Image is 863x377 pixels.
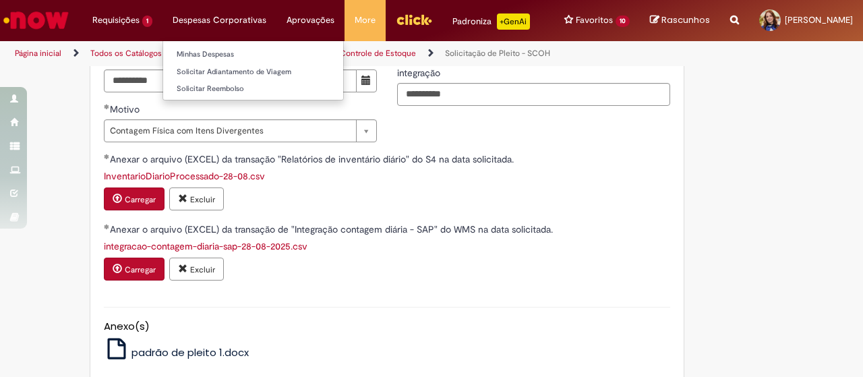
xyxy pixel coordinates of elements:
[616,16,630,27] span: 10
[110,120,349,142] span: Contagem Física com Itens Divergentes
[190,264,215,275] small: Excluir
[173,13,266,27] span: Despesas Corporativas
[785,14,853,26] span: [PERSON_NAME]
[104,187,165,210] button: Carregar anexo de Anexar o arquivo (EXCEL) da transação "Relatórios de inventário diário" do S4 n...
[10,41,565,66] ul: Trilhas de página
[163,82,343,96] a: Solicitar Reembolso
[396,9,432,30] img: click_logo_yellow_360x200.png
[92,13,140,27] span: Requisições
[650,14,710,27] a: Rascunhos
[104,69,357,92] input: Data da conciliação do Pleito Solicitado 28 August 2025 Thursday
[15,48,61,59] a: Página inicial
[110,153,516,165] span: Anexar o arquivo (EXCEL) da transação "Relatórios de inventário diário" do S4 na data solicitada.
[104,240,307,252] a: Download de integracao-contagem-diaria-sap-28-08-2025.csv
[104,345,249,359] a: padrão de pleito 1.docx
[125,264,156,275] small: Carregar
[104,104,110,109] span: Obrigatório Preenchido
[162,40,344,100] ul: Despesas Corporativas
[104,154,110,159] span: Obrigatório Preenchido
[661,13,710,26] span: Rascunhos
[104,170,265,182] a: Download de InventarioDiarioProcessado-28-08.csv
[131,345,249,359] span: padrão de pleito 1.docx
[163,65,343,80] a: Solicitar Adiantamento de Viagem
[104,258,165,281] button: Carregar anexo de Anexar o arquivo (EXCEL) da transação de "Integração contagem diária - SAP" do ...
[355,13,376,27] span: More
[397,53,631,79] span: Número do Incidente gerado na sinalização do erro de integração
[576,13,613,27] span: Favoritos
[142,16,152,27] span: 1
[287,13,334,27] span: Aprovações
[190,194,215,205] small: Excluir
[125,194,156,205] small: Carregar
[340,48,416,59] a: Controle de Estoque
[104,321,670,332] h5: Anexo(s)
[445,48,550,59] a: Solicitação de Pleito - SCOH
[163,47,343,62] a: Minhas Despesas
[104,224,110,229] span: Obrigatório Preenchido
[110,223,556,235] span: Anexar o arquivo (EXCEL) da transação de "Integração contagem diária - SAP" do WMS na data solici...
[397,83,670,106] input: Número do Incidente gerado na sinalização do erro de integração
[169,187,224,210] button: Excluir anexo InventarioDiarioProcessado-28-08.csv
[497,13,530,30] p: +GenAi
[356,69,377,92] button: Mostrar calendário para Data da conciliação do Pleito Solicitado
[90,48,162,59] a: Todos os Catálogos
[169,258,224,281] button: Excluir anexo integracao-contagem-diaria-sap-28-08-2025.csv
[1,7,71,34] img: ServiceNow
[452,13,530,30] div: Padroniza
[110,103,142,115] span: Motivo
